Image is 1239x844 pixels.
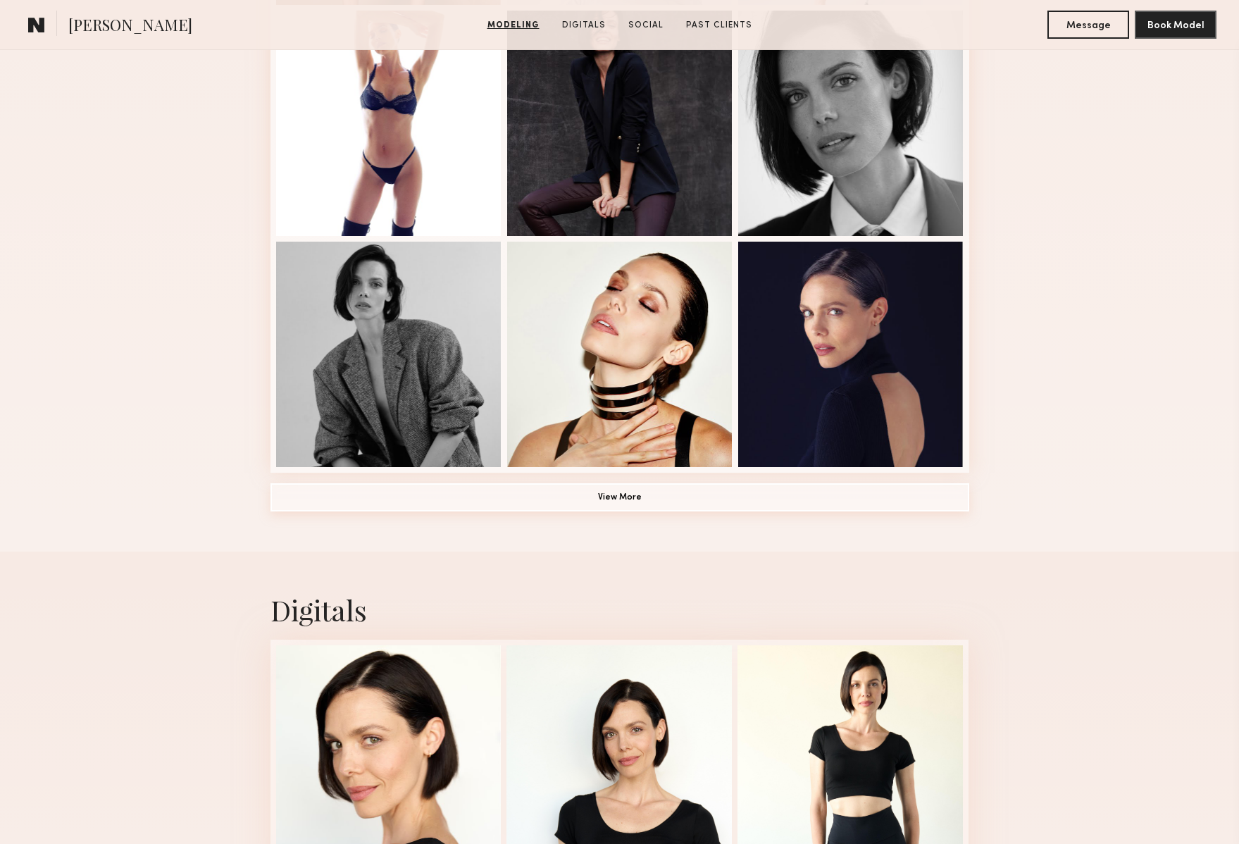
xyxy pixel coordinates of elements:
[1135,11,1216,39] button: Book Model
[680,19,758,32] a: Past Clients
[623,19,669,32] a: Social
[68,14,192,39] span: [PERSON_NAME]
[1047,11,1129,39] button: Message
[270,591,969,628] div: Digitals
[1135,18,1216,30] a: Book Model
[270,483,969,511] button: View More
[556,19,611,32] a: Digitals
[482,19,545,32] a: Modeling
